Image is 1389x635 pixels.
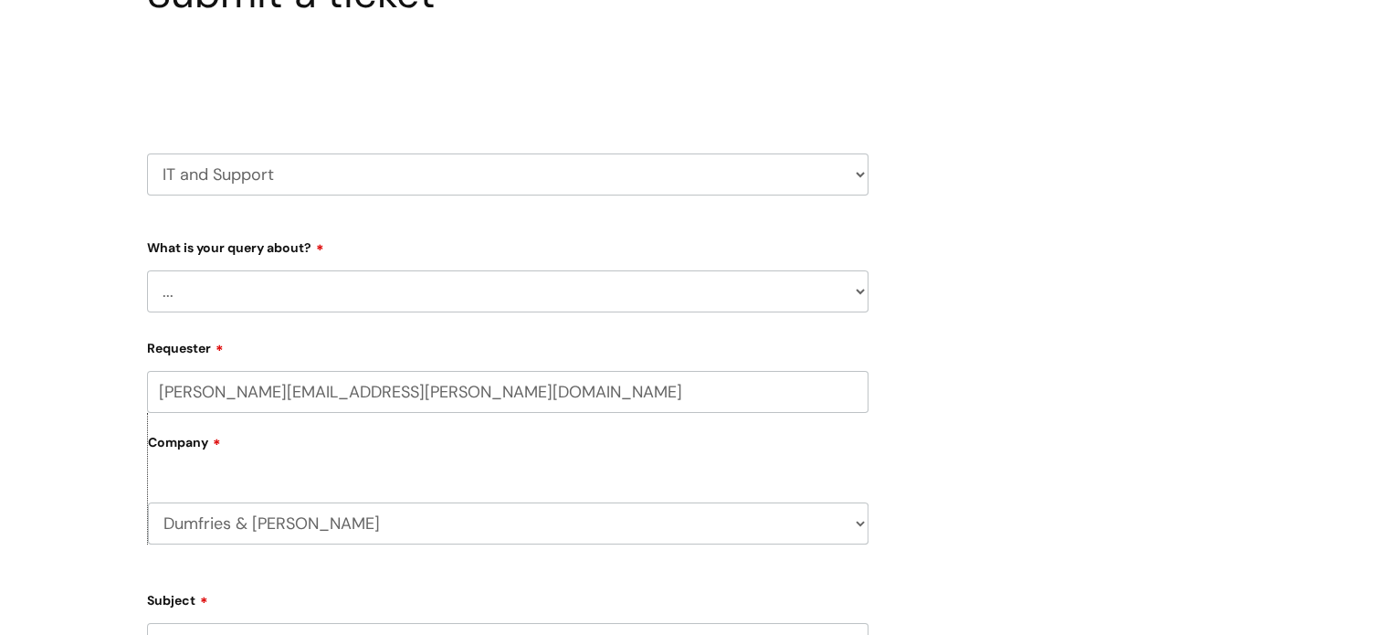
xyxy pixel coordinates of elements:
[147,587,868,609] label: Subject
[147,234,868,256] label: What is your query about?
[147,60,868,94] h2: Select issue type
[147,371,868,413] input: Email
[148,429,868,470] label: Company
[147,334,868,356] label: Requester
